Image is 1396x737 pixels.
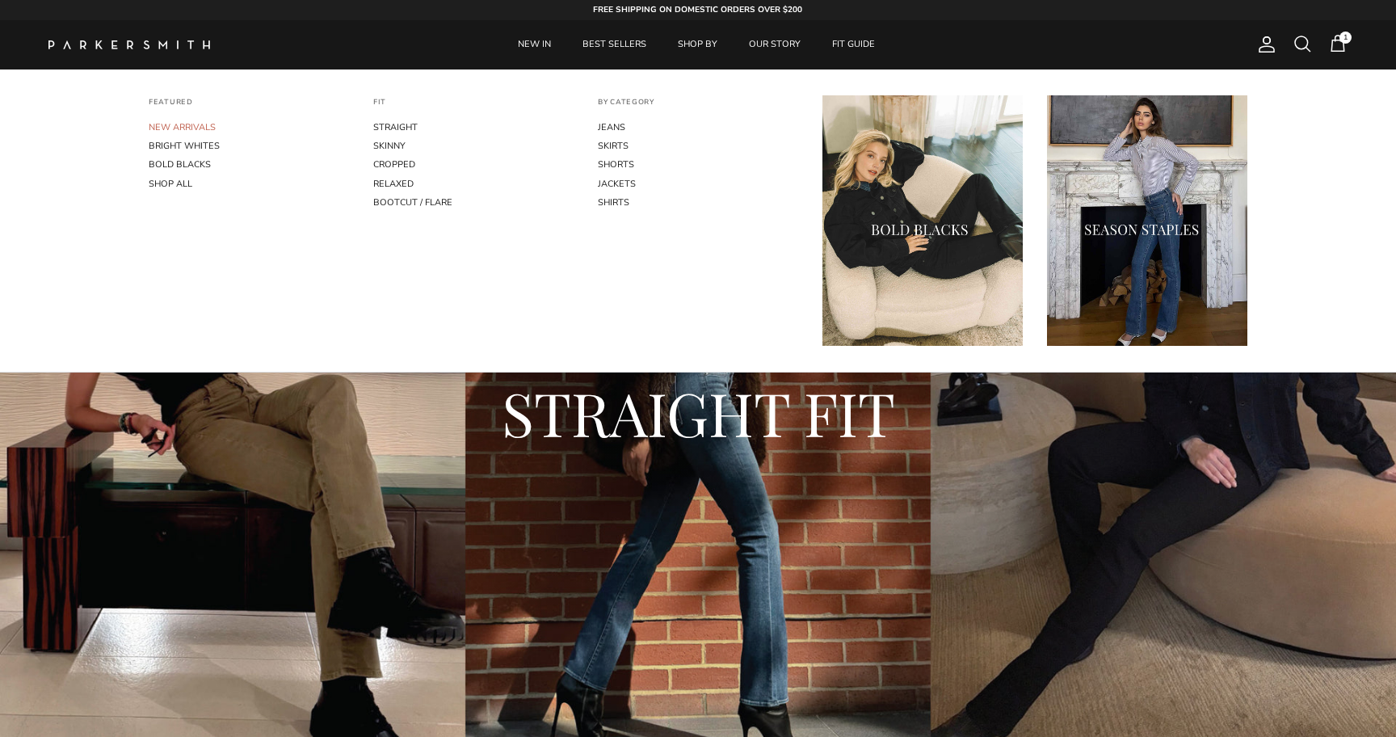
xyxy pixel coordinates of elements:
[373,118,574,137] a: STRAIGHT
[1328,34,1348,55] a: 1
[373,193,574,212] a: BOOTCUT / FLARE
[241,20,1152,69] div: Primary
[503,20,566,69] a: NEW IN
[149,155,349,174] a: BOLD BLACKS
[149,137,349,155] a: BRIGHT WHITES
[598,175,798,193] a: JACKETS
[568,20,661,69] a: BEST SELLERS
[89,374,1307,452] h2: STRAIGHT FIT
[373,137,574,155] a: SKINNY
[734,20,815,69] a: OUR STORY
[373,155,574,174] a: CROPPED
[149,118,349,137] a: NEW ARRIVALS
[373,98,386,119] a: FIT
[593,4,802,15] strong: FREE SHIPPING ON DOMESTIC ORDERS OVER $200
[149,98,193,119] a: FEATURED
[598,137,798,155] a: SKIRTS
[598,98,654,119] a: BY CATEGORY
[48,40,210,49] img: Parker Smith
[1251,35,1276,54] a: Account
[663,20,732,69] a: SHOP BY
[598,193,798,212] a: SHIRTS
[373,175,574,193] a: RELAXED
[598,118,798,137] a: JEANS
[818,20,889,69] a: FIT GUIDE
[1339,32,1352,44] span: 1
[598,155,798,174] a: SHORTS
[149,175,349,193] a: SHOP ALL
